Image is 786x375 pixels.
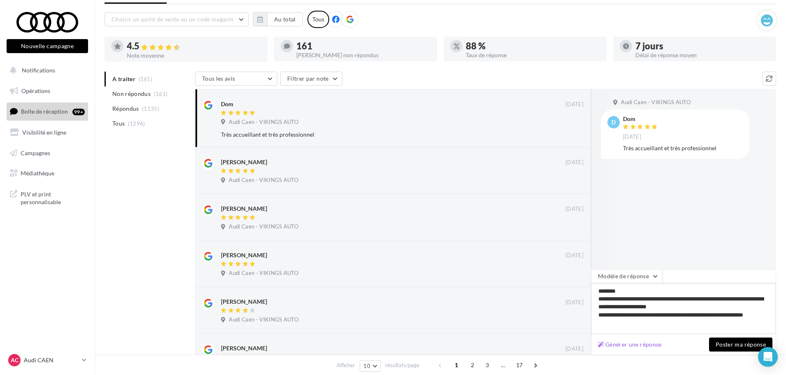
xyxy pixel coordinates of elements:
[5,82,90,100] a: Opérations
[7,39,88,53] button: Nouvelle campagne
[202,75,235,82] span: Tous les avis
[24,356,79,364] p: Audi CAEN
[253,12,303,26] button: Au total
[21,170,54,177] span: Médiathèque
[72,109,85,115] div: 99+
[623,116,659,122] div: Dom
[280,72,342,86] button: Filtrer par note
[154,91,168,97] span: (161)
[466,359,479,372] span: 2
[142,105,159,112] span: (1135)
[296,52,430,58] div: [PERSON_NAME] non répondus
[513,359,526,372] span: 17
[5,102,90,120] a: Boîte de réception99+
[621,99,691,106] span: Audi Caen - VIKINGS AUTO
[229,177,298,184] span: Audi Caen - VIKINGS AUTO
[565,252,584,259] span: [DATE]
[21,189,85,206] span: PLV et print personnalisable
[21,149,50,156] span: Campagnes
[112,90,151,98] span: Non répondus
[221,100,233,108] div: Dom
[105,12,249,26] button: Choisir un point de vente ou un code magasin
[221,344,267,352] div: [PERSON_NAME]
[360,360,381,372] button: 10
[11,356,19,364] span: AC
[307,11,329,28] div: Tous
[221,205,267,213] div: [PERSON_NAME]
[635,52,770,58] div: Délai de réponse moyen
[591,269,663,283] button: Modèle de réponse
[5,185,90,210] a: PLV et print personnalisable
[709,338,772,352] button: Poster ma réponse
[5,144,90,162] a: Campagnes
[21,108,68,115] span: Boîte de réception
[195,72,277,86] button: Tous les avis
[221,298,267,306] div: [PERSON_NAME]
[112,105,139,113] span: Répondus
[565,299,584,306] span: [DATE]
[127,53,261,58] div: Note moyenne
[22,129,66,136] span: Visibilité en ligne
[385,361,419,369] span: résultats/page
[758,347,778,367] div: Open Intercom Messenger
[5,165,90,182] a: Médiathèque
[497,359,510,372] span: ...
[466,52,600,58] div: Taux de réponse
[128,120,145,127] span: (1296)
[296,42,430,51] div: 161
[5,62,86,79] button: Notifications
[229,270,298,277] span: Audi Caen - VIKINGS AUTO
[565,345,584,353] span: [DATE]
[112,119,125,128] span: Tous
[595,340,665,349] button: Générer une réponse
[21,87,50,94] span: Opérations
[229,223,298,231] span: Audi Caen - VIKINGS AUTO
[565,205,584,213] span: [DATE]
[363,363,370,369] span: 10
[221,251,267,259] div: [PERSON_NAME]
[466,42,600,51] div: 88 %
[267,12,303,26] button: Au total
[112,16,233,23] span: Choisir un point de vente ou un code magasin
[612,118,616,126] span: D
[481,359,494,372] span: 3
[565,101,584,108] span: [DATE]
[565,159,584,166] span: [DATE]
[5,124,90,141] a: Visibilité en ligne
[623,133,641,141] span: [DATE]
[127,42,261,51] div: 4.5
[635,42,770,51] div: 7 jours
[221,158,267,166] div: [PERSON_NAME]
[229,316,298,324] span: Audi Caen - VIKINGS AUTO
[7,352,88,368] a: AC Audi CAEN
[450,359,463,372] span: 1
[229,119,298,126] span: Audi Caen - VIKINGS AUTO
[22,67,55,74] span: Notifications
[221,130,530,139] div: Très accueillant et très professionnel
[337,361,355,369] span: Afficher
[623,144,743,152] div: Très accueillant et très professionnel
